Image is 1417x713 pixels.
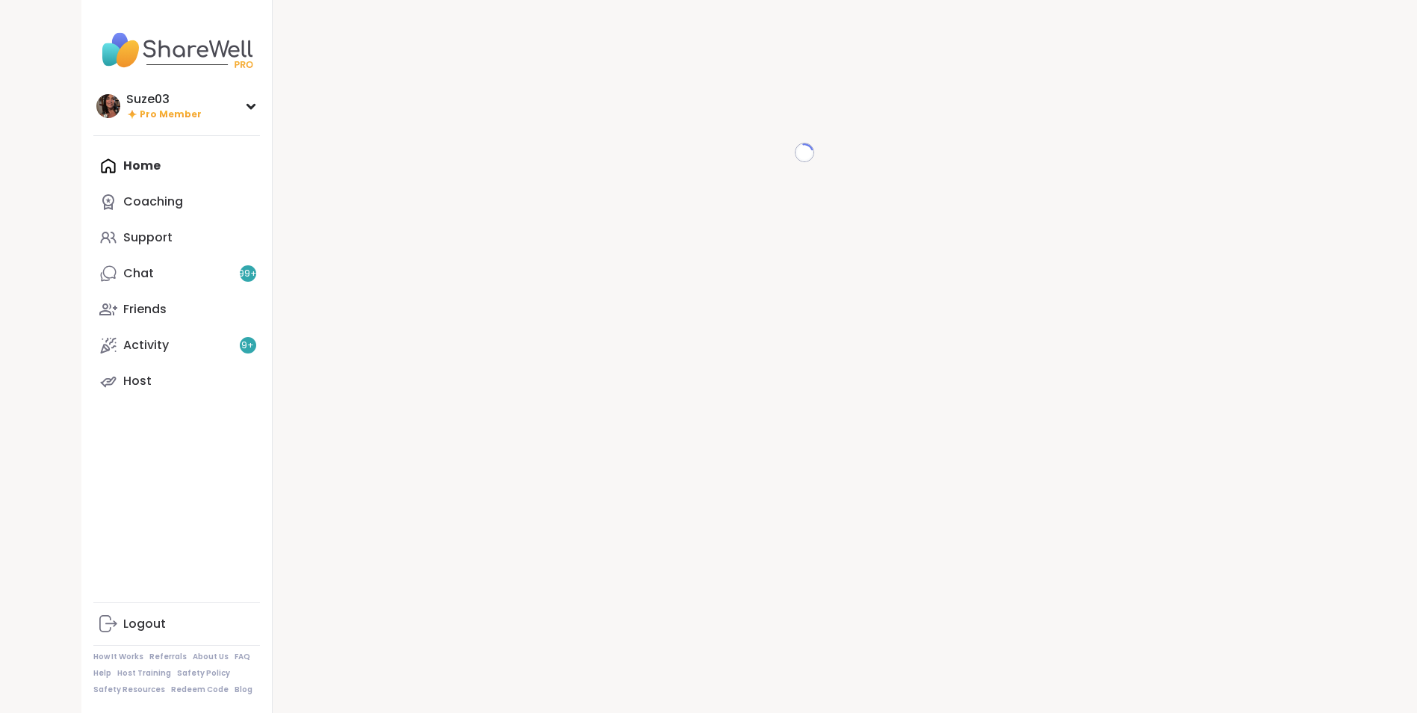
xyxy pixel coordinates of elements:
div: Friends [123,301,167,318]
div: Logout [123,616,166,632]
a: Referrals [149,652,187,662]
span: 9 + [241,339,254,352]
a: Friends [93,291,260,327]
img: ShareWell Nav Logo [93,24,260,76]
a: About Us [193,652,229,662]
a: Safety Policy [177,668,230,679]
a: Redeem Code [171,685,229,695]
div: Chat [123,265,154,282]
a: Coaching [93,184,260,220]
div: Activity [123,337,169,354]
div: Coaching [123,194,183,210]
div: Host [123,373,152,389]
a: Host Training [117,668,171,679]
div: Support [123,229,173,246]
a: Safety Resources [93,685,165,695]
a: Help [93,668,111,679]
a: Support [93,220,260,256]
a: Blog [235,685,252,695]
a: How It Works [93,652,143,662]
a: Chat99+ [93,256,260,291]
a: Logout [93,606,260,642]
a: FAQ [235,652,250,662]
a: Activity9+ [93,327,260,363]
span: 99 + [238,268,257,280]
a: Host [93,363,260,399]
img: Suze03 [96,94,120,118]
span: Pro Member [140,108,202,121]
div: Suze03 [126,91,202,108]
